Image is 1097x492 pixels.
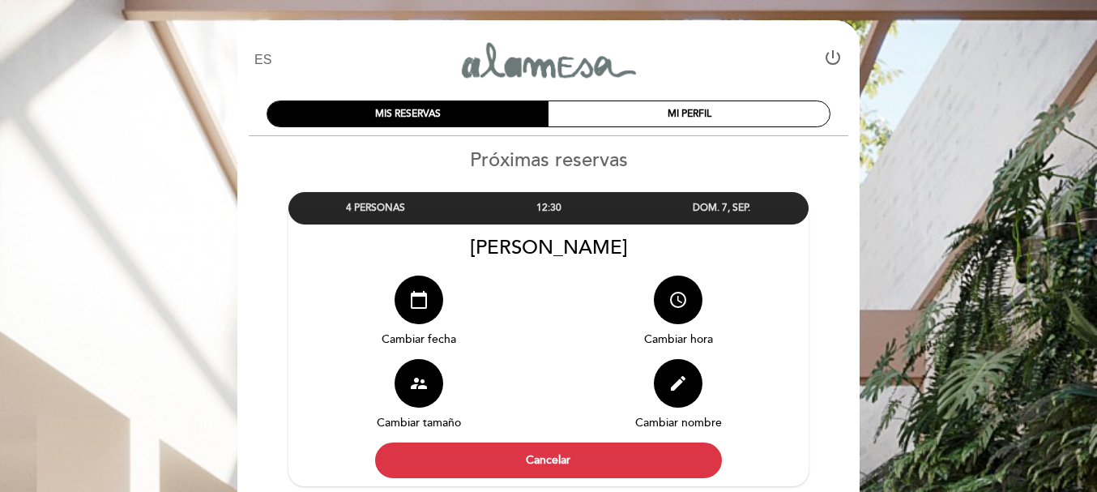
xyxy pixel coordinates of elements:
[288,236,809,259] div: [PERSON_NAME]
[395,276,443,324] button: calendar_today
[377,416,461,430] span: Cambiar tamaño
[823,48,843,73] button: power_settings_new
[635,193,808,223] div: DOM. 7, SEP.
[267,101,548,126] div: MIS RESERVAS
[635,416,722,430] span: Cambiar nombre
[462,193,634,223] div: 12:30
[668,374,688,393] i: edit
[375,443,722,478] button: Cancelar
[237,148,860,172] h2: Próximas reservas
[447,38,650,83] a: Alamesa
[548,101,830,126] div: MI PERFIL
[668,290,688,310] i: access_time
[395,359,443,408] button: supervisor_account
[823,48,843,67] i: power_settings_new
[654,276,702,324] button: access_time
[644,332,713,346] span: Cambiar hora
[409,290,429,310] i: calendar_today
[289,193,462,223] div: 4 PERSONAS
[654,359,702,408] button: edit
[382,332,456,346] span: Cambiar fecha
[409,374,429,393] i: supervisor_account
